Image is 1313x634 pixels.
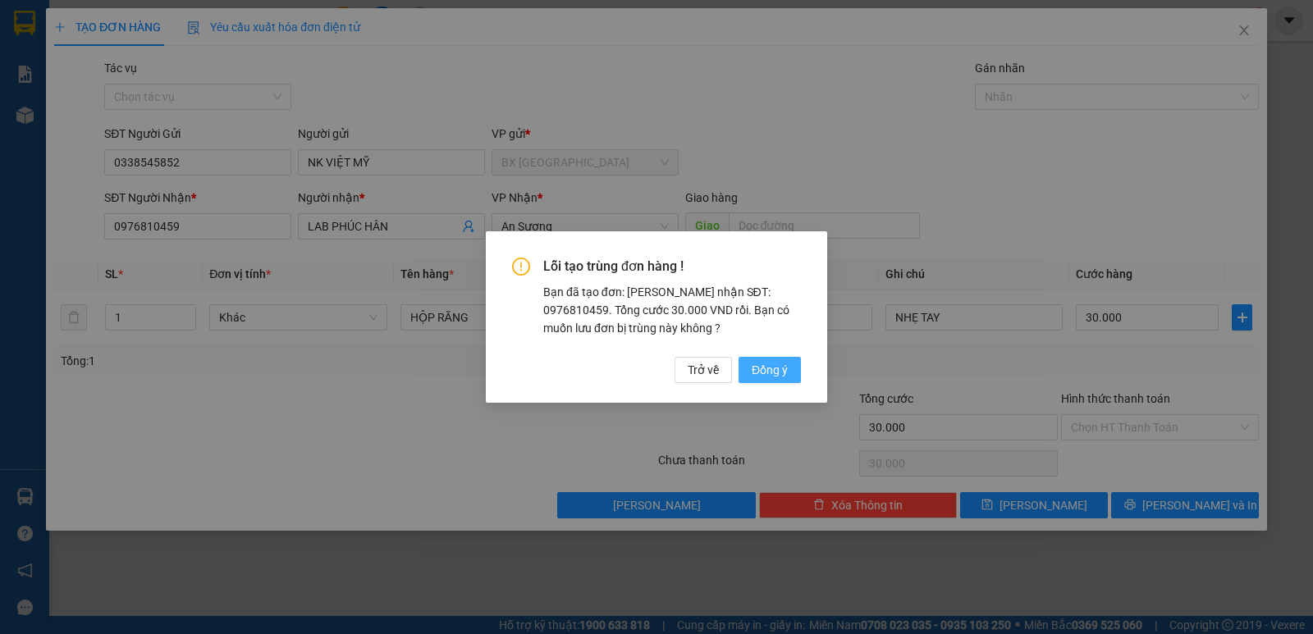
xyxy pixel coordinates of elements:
button: Trở về [675,357,732,383]
span: Trở về [688,361,719,379]
button: Đồng ý [739,357,801,383]
div: Bạn đã tạo đơn: [PERSON_NAME] nhận SĐT: 0976810459. Tổng cước 30.000 VND rồi. Bạn có muốn lưu đơn... [543,283,801,337]
span: Lỗi tạo trùng đơn hàng ! [543,258,801,276]
span: exclamation-circle [512,258,530,276]
span: Đồng ý [752,361,788,379]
